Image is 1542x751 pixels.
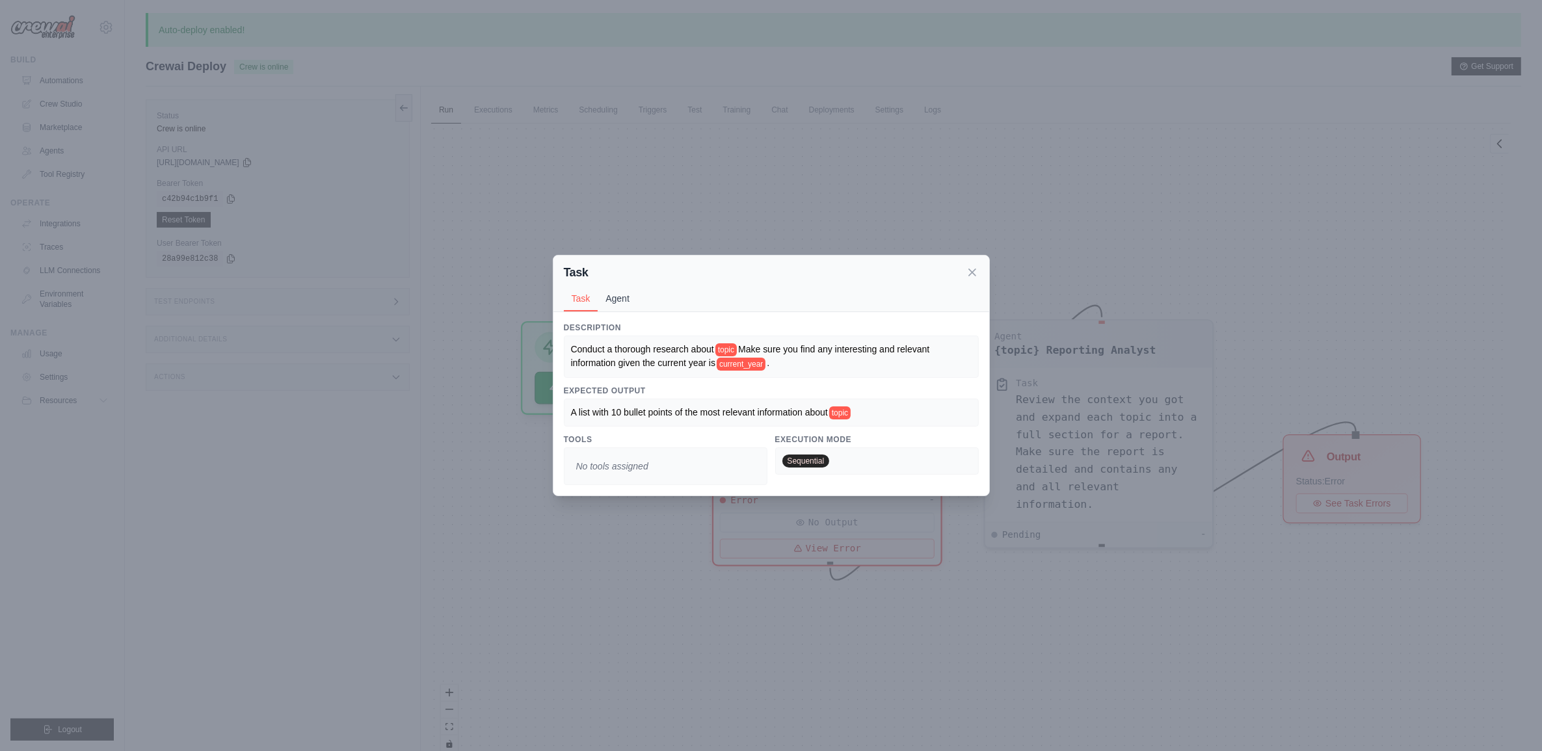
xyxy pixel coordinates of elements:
span: . [767,358,769,368]
span: No tools assigned [571,455,654,478]
span: A list with 10 bullet points of the most relevant information about [571,407,828,417]
span: topic [829,406,851,419]
h3: Tools [564,434,767,445]
h3: Execution Mode [775,434,979,445]
h2: Task [564,263,589,282]
span: Conduct a thorough research about [571,344,714,354]
button: Task [564,287,598,311]
h3: Description [564,323,979,333]
h3: Expected Output [564,386,979,396]
button: Agent [598,286,637,311]
span: Sequential [782,455,830,468]
span: topic [715,343,737,356]
span: Make sure you find any interesting and relevant information given the current year is [571,344,933,368]
span: current_year [717,358,765,371]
